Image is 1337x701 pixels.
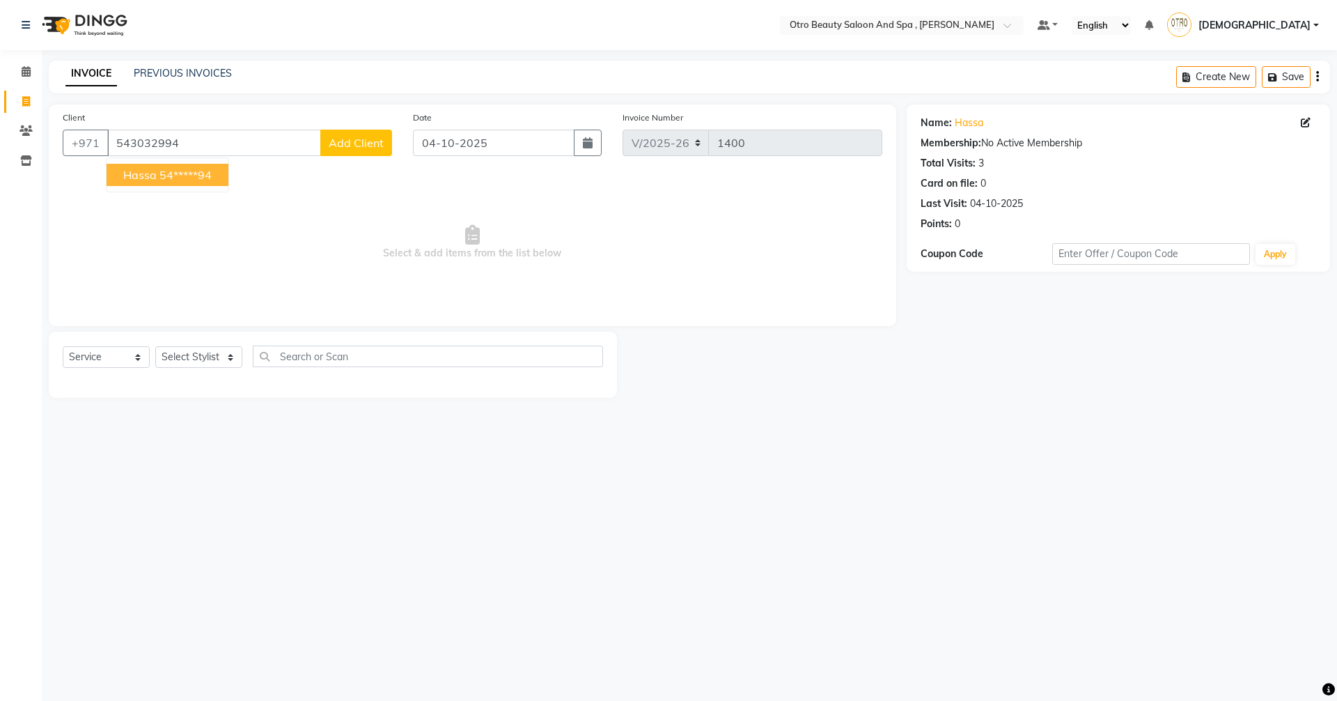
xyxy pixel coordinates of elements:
[320,130,392,156] button: Add Client
[921,156,976,171] div: Total Visits:
[980,176,986,191] div: 0
[623,111,683,124] label: Invoice Number
[1167,13,1191,37] img: Sunita
[65,61,117,86] a: INVOICE
[921,136,981,151] div: Membership:
[921,197,967,211] div: Last Visit:
[413,111,432,124] label: Date
[978,156,984,171] div: 3
[253,346,603,367] input: Search or Scan
[955,217,960,231] div: 0
[63,111,85,124] label: Client
[955,116,983,130] a: Hassa
[921,116,952,130] div: Name:
[921,176,978,191] div: Card on file:
[1256,244,1295,265] button: Apply
[134,67,232,79] a: PREVIOUS INVOICES
[1198,18,1311,33] span: [DEMOGRAPHIC_DATA]
[921,217,952,231] div: Points:
[970,197,1023,211] div: 04-10-2025
[63,130,109,156] button: +971
[329,136,384,150] span: Add Client
[1262,66,1311,88] button: Save
[1176,66,1256,88] button: Create New
[123,168,157,182] span: Hassa
[1052,243,1250,265] input: Enter Offer / Coupon Code
[63,173,882,312] span: Select & add items from the list below
[921,247,1052,261] div: Coupon Code
[107,130,321,156] input: Search by Name/Mobile/Email/Code
[36,6,131,45] img: logo
[921,136,1316,151] div: No Active Membership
